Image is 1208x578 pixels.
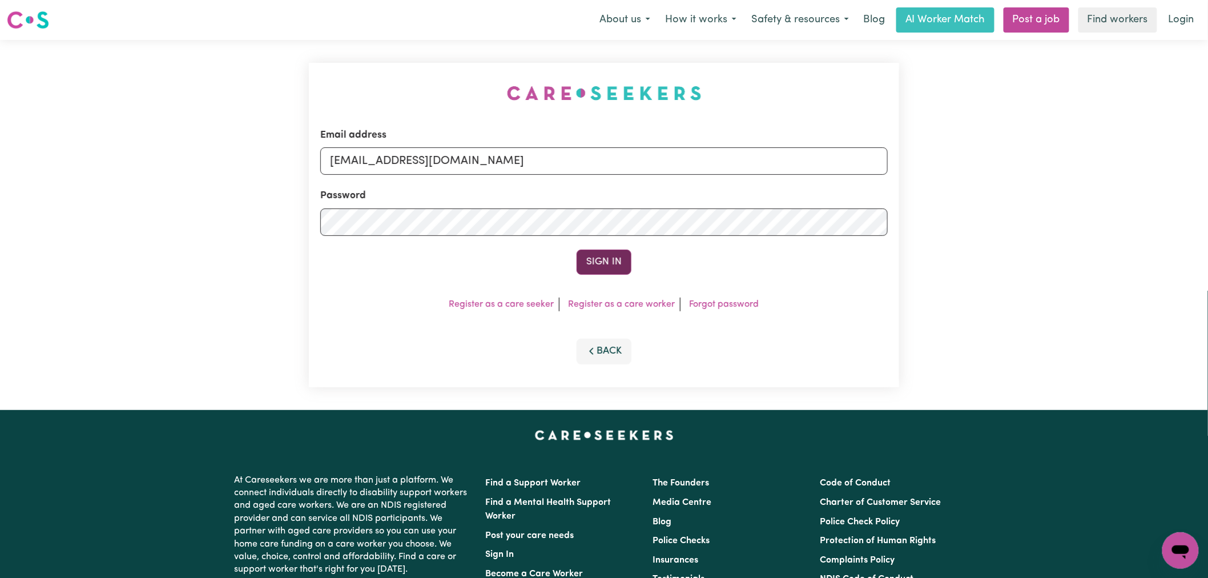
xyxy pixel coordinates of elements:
[569,300,675,309] a: Register as a care worker
[690,300,759,309] a: Forgot password
[592,8,658,32] button: About us
[896,7,994,33] a: AI Worker Match
[7,10,49,30] img: Careseekers logo
[320,188,366,203] label: Password
[7,7,49,33] a: Careseekers logo
[856,7,892,33] a: Blog
[1004,7,1069,33] a: Post a job
[820,517,900,527] a: Police Check Policy
[653,536,710,545] a: Police Checks
[577,250,631,275] button: Sign In
[320,147,888,175] input: Email address
[653,498,711,507] a: Media Centre
[485,550,514,559] a: Sign In
[820,479,891,488] a: Code of Conduct
[820,556,895,565] a: Complaints Policy
[653,556,698,565] a: Insurances
[1162,7,1201,33] a: Login
[653,517,671,527] a: Blog
[449,300,554,309] a: Register as a care seeker
[577,339,631,364] button: Back
[485,531,574,540] a: Post your care needs
[485,479,581,488] a: Find a Support Worker
[820,498,941,507] a: Charter of Customer Service
[1162,532,1199,569] iframe: Button to launch messaging window
[320,128,386,143] label: Email address
[658,8,744,32] button: How it works
[535,431,674,440] a: Careseekers home page
[1078,7,1157,33] a: Find workers
[820,536,936,545] a: Protection of Human Rights
[485,498,611,521] a: Find a Mental Health Support Worker
[653,479,709,488] a: The Founders
[744,8,856,32] button: Safety & resources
